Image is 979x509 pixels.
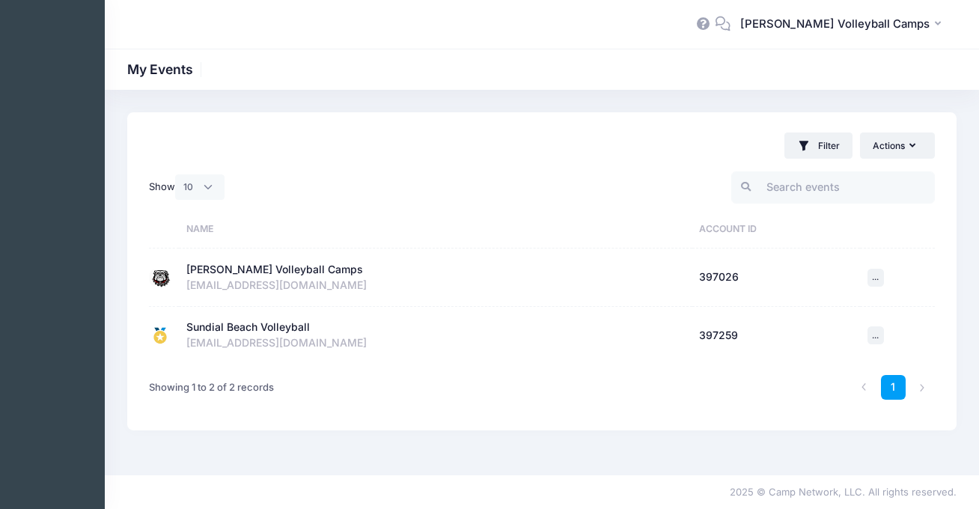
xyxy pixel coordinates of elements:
[149,371,274,405] div: Showing 1 to 2 of 2 records
[784,132,853,159] button: Filter
[872,330,879,341] span: ...
[731,7,957,42] button: [PERSON_NAME] Volleyball Camps
[692,307,860,365] td: 397259
[149,266,171,289] img: Tom Black Volleyball Camps
[730,486,957,498] span: 2025 © Camp Network, LLC. All rights reserved.
[740,16,930,32] span: [PERSON_NAME] Volleyball Camps
[186,278,685,293] div: [EMAIL_ADDRESS][DOMAIN_NAME]
[872,272,879,282] span: ...
[149,324,171,347] img: Sundial Beach Volleyball
[860,132,935,158] button: Actions
[867,269,884,287] button: ...
[179,210,692,249] th: Name: activate to sort column ascending
[731,171,935,204] input: Search events
[692,249,860,307] td: 397026
[692,210,860,249] th: Account ID: activate to sort column ascending
[881,375,906,400] a: 1
[127,61,206,77] h1: My Events
[186,262,363,278] div: [PERSON_NAME] Volleyball Camps
[149,174,225,200] label: Show
[186,320,310,335] div: Sundial Beach Volleyball
[175,174,225,200] select: Show
[186,335,685,351] div: [EMAIL_ADDRESS][DOMAIN_NAME]
[867,326,884,344] button: ...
